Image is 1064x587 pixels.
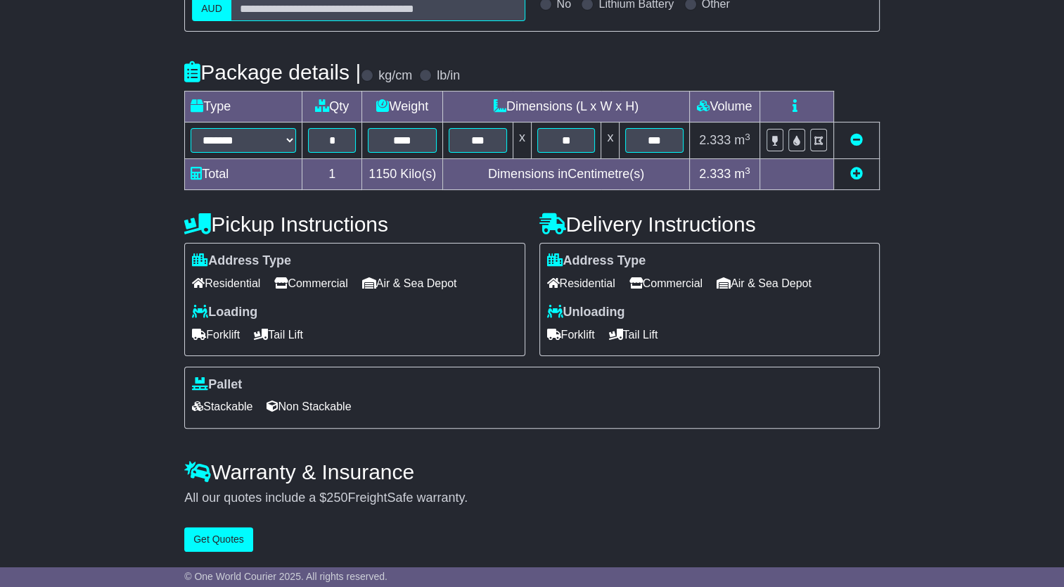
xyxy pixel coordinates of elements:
h4: Package details | [184,61,361,84]
span: 2.333 [699,167,731,181]
span: Non Stackable [267,396,351,417]
td: Type [185,91,302,122]
span: Air & Sea Depot [362,272,457,294]
span: Forklift [192,324,240,346]
span: 250 [326,491,347,505]
span: m [734,167,750,181]
label: Loading [192,305,257,320]
td: Weight [362,91,443,122]
label: kg/cm [378,68,412,84]
span: Forklift [547,324,595,346]
td: Volume [689,91,759,122]
span: 2.333 [699,133,731,147]
h4: Delivery Instructions [539,213,880,236]
span: Tail Lift [254,324,303,346]
span: 1150 [368,167,397,181]
div: All our quotes include a $ FreightSafe warranty. [184,491,880,506]
span: © One World Courier 2025. All rights reserved. [184,571,387,582]
button: Get Quotes [184,527,253,552]
span: Stackable [192,396,252,417]
td: Dimensions (L x W x H) [443,91,689,122]
sup: 3 [745,165,750,176]
td: Qty [302,91,362,122]
span: Residential [192,272,260,294]
label: Unloading [547,305,625,320]
h4: Pickup Instructions [184,213,525,236]
label: Pallet [192,377,242,393]
span: Commercial [274,272,347,294]
a: Add new item [850,167,863,181]
td: x [601,122,620,159]
span: Tail Lift [609,324,658,346]
sup: 3 [745,132,750,142]
td: 1 [302,159,362,190]
td: Dimensions in Centimetre(s) [443,159,689,190]
label: Address Type [192,253,291,269]
span: m [734,133,750,147]
label: lb/in [437,68,460,84]
span: Air & Sea Depot [717,272,812,294]
td: Total [185,159,302,190]
span: Residential [547,272,615,294]
h4: Warranty & Insurance [184,460,880,484]
td: Kilo(s) [362,159,443,190]
label: Address Type [547,253,646,269]
td: x [513,122,531,159]
span: Commercial [629,272,703,294]
a: Remove this item [850,133,863,147]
